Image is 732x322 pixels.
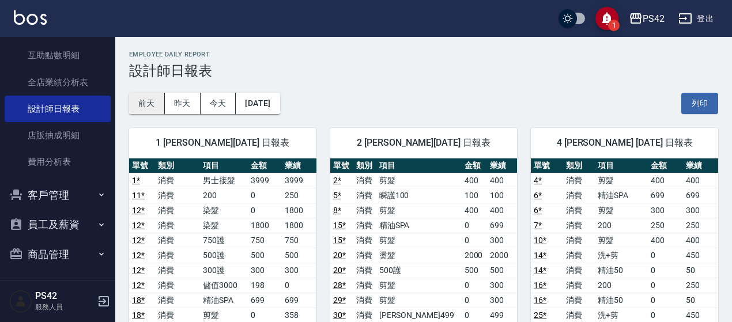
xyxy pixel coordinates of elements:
a: 設計師日報表 [5,96,111,122]
button: 客戶管理 [5,180,111,210]
td: 400 [487,203,518,218]
td: 消費 [155,203,200,218]
td: 100 [462,188,487,203]
th: 金額 [648,158,683,173]
td: 消費 [353,248,376,263]
div: PS42 [643,12,665,26]
td: 染髮 [200,218,248,233]
td: 1800 [282,203,316,218]
td: 500 [487,263,518,278]
td: 50 [683,263,718,278]
td: 250 [648,218,683,233]
h5: PS42 [35,290,94,302]
td: 精油50 [595,263,648,278]
td: 消費 [563,263,595,278]
td: 400 [487,173,518,188]
td: 500護 [200,248,248,263]
th: 類別 [563,158,595,173]
td: 染髮 [200,203,248,218]
button: PS42 [624,7,669,31]
td: 剪髮 [376,233,462,248]
td: 300 [282,263,316,278]
td: 300 [487,233,518,248]
td: 300 [648,203,683,218]
td: 0 [248,188,282,203]
td: 消費 [155,278,200,293]
button: 商品管理 [5,240,111,270]
td: 400 [462,203,487,218]
td: 1800 [282,218,316,233]
p: 服務人員 [35,302,94,312]
td: 消費 [563,278,595,293]
th: 項目 [376,158,462,173]
td: 2000 [487,248,518,263]
td: 250 [683,218,718,233]
th: 業績 [683,158,718,173]
td: 男士接髮 [200,173,248,188]
td: 1800 [248,218,282,233]
td: 消費 [155,233,200,248]
span: 1 [PERSON_NAME][DATE] 日報表 [143,137,303,149]
button: 列印 [681,93,718,114]
td: 300護 [200,263,248,278]
td: 消費 [353,278,376,293]
td: 消費 [563,203,595,218]
td: 400 [648,233,683,248]
td: 200 [595,278,648,293]
th: 項目 [595,158,648,173]
td: 3999 [248,173,282,188]
td: 200 [200,188,248,203]
img: Person [9,290,32,313]
button: 今天 [201,93,236,114]
a: 全店業績分析表 [5,69,111,96]
img: Logo [14,10,47,25]
th: 金額 [462,158,487,173]
td: 250 [683,278,718,293]
a: 互助點數明細 [5,42,111,69]
td: 0 [462,278,487,293]
th: 金額 [248,158,282,173]
td: 剪髮 [595,203,648,218]
th: 類別 [353,158,376,173]
span: 2 [PERSON_NAME][DATE] 日報表 [344,137,504,149]
td: 剪髮 [595,233,648,248]
td: 100 [487,188,518,203]
td: 精油50 [595,293,648,308]
td: 消費 [353,218,376,233]
td: 699 [248,293,282,308]
td: 消費 [353,203,376,218]
td: 250 [282,188,316,203]
th: 項目 [200,158,248,173]
td: 0 [648,278,683,293]
td: 消費 [353,293,376,308]
td: 消費 [353,233,376,248]
td: 燙髮 [376,248,462,263]
button: [DATE] [236,93,280,114]
td: 消費 [353,263,376,278]
td: 洗+剪 [595,248,648,263]
td: 消費 [155,263,200,278]
td: 699 [282,293,316,308]
td: 0 [282,278,316,293]
button: 登出 [674,8,718,29]
td: 剪髮 [376,293,462,308]
td: 消費 [155,293,200,308]
td: 精油SPA [376,218,462,233]
th: 單號 [129,158,155,173]
a: 費用分析表 [5,149,111,175]
button: 前天 [129,93,165,114]
td: 精油SPA [595,188,648,203]
td: 400 [462,173,487,188]
td: 699 [648,188,683,203]
td: 750 [248,233,282,248]
td: 消費 [563,293,595,308]
td: 剪髮 [376,278,462,293]
td: 2000 [462,248,487,263]
td: 0 [648,293,683,308]
td: 消費 [563,173,595,188]
td: 消費 [563,233,595,248]
td: 0 [462,293,487,308]
td: 消費 [563,218,595,233]
th: 類別 [155,158,200,173]
td: 消費 [155,188,200,203]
